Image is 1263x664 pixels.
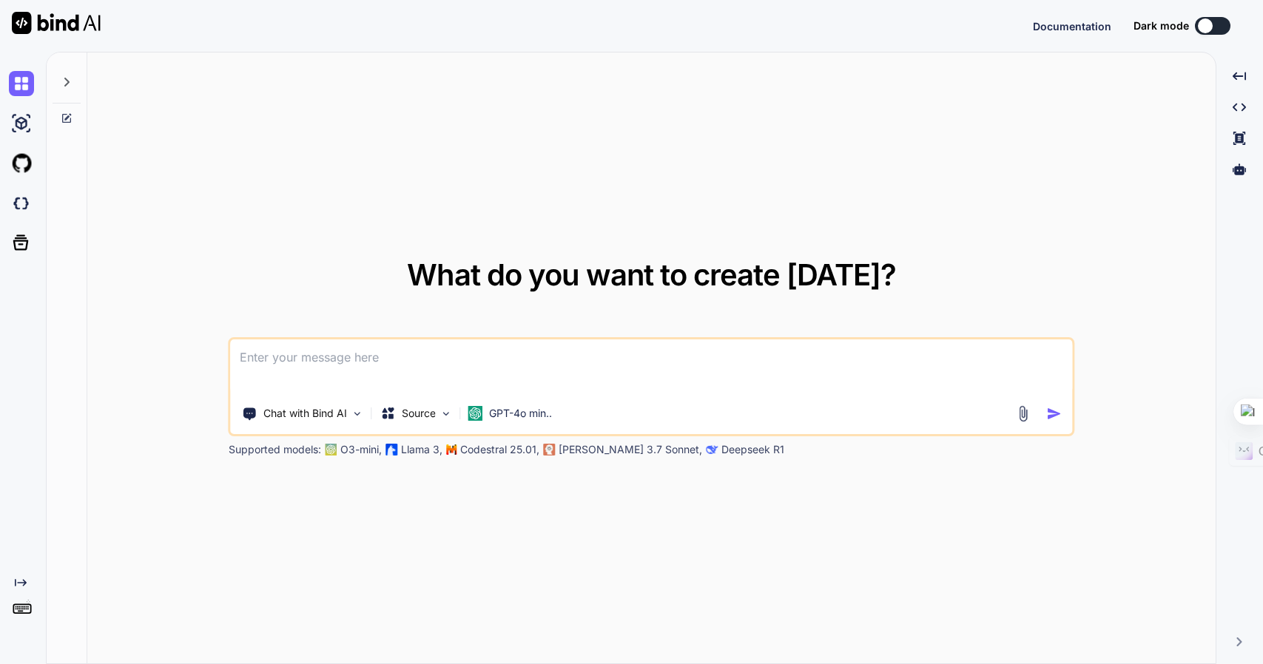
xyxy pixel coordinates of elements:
[447,444,457,455] img: Mistral-AI
[407,257,896,293] span: What do you want to create [DATE]?
[460,442,539,457] p: Codestral 25.01,
[707,444,718,455] img: claude
[559,442,702,457] p: [PERSON_NAME] 3.7 Sonnet,
[386,444,398,455] img: Llama2
[9,151,34,176] img: githubLight
[9,191,34,216] img: darkCloudIdeIcon
[489,406,552,421] p: GPT-4o min..
[229,442,321,457] p: Supported models:
[402,406,436,421] p: Source
[440,407,453,420] img: Pick Models
[544,444,556,455] img: claude
[401,442,442,457] p: Llama 3,
[351,407,364,420] img: Pick Tools
[9,111,34,136] img: ai-studio
[340,442,382,457] p: O3-mini,
[326,444,337,455] img: GPT-4
[468,406,483,421] img: GPT-4o mini
[1134,18,1189,33] span: Dark mode
[263,406,347,421] p: Chat with Bind AI
[12,12,101,34] img: Bind AI
[721,442,784,457] p: Deepseek R1
[1014,405,1031,422] img: attachment
[9,71,34,96] img: chat
[1046,406,1062,421] img: icon
[1033,20,1111,33] span: Documentation
[1033,18,1111,34] button: Documentation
